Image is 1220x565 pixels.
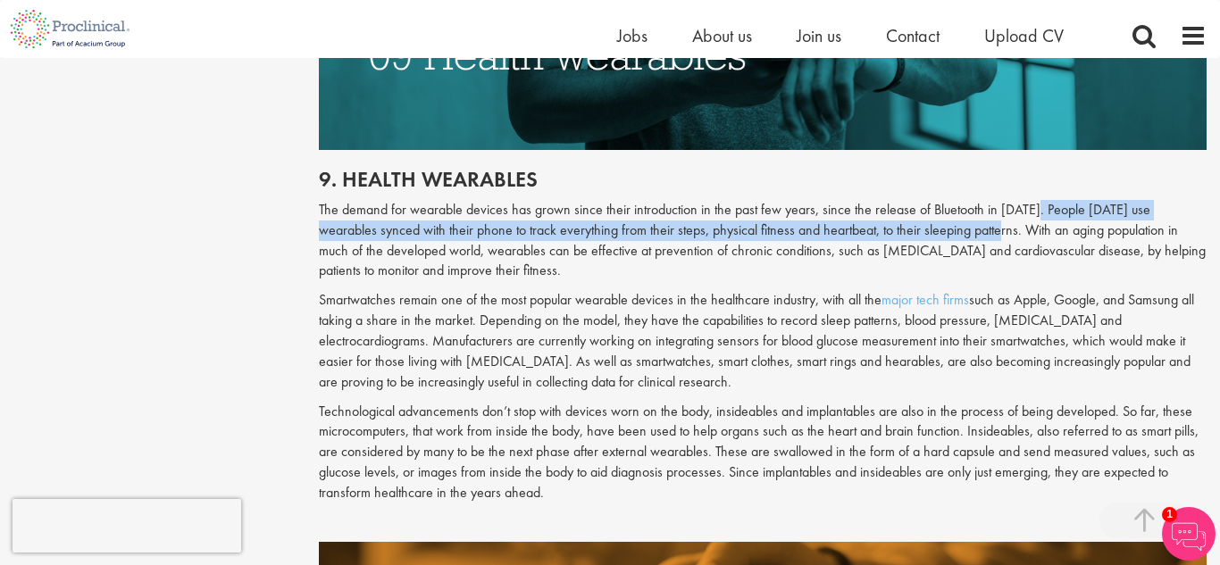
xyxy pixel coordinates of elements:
p: Smartwatches remain one of the most popular wearable devices in the healthcare industry, with all... [319,290,1207,392]
a: Jobs [617,24,648,47]
h2: 9. Health wearables [319,168,1207,191]
a: Upload CV [984,24,1064,47]
a: major tech firms [882,290,969,309]
p: Technological advancements don’t stop with devices worn on the body, insideables and implantables... [319,402,1207,503]
a: Contact [886,24,940,47]
p: The demand for wearable devices has grown since their introduction in the past few years, since t... [319,200,1207,281]
a: Join us [797,24,841,47]
a: About us [692,24,752,47]
span: 1 [1162,507,1177,522]
iframe: reCAPTCHA [13,499,241,553]
img: Chatbot [1162,507,1216,561]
